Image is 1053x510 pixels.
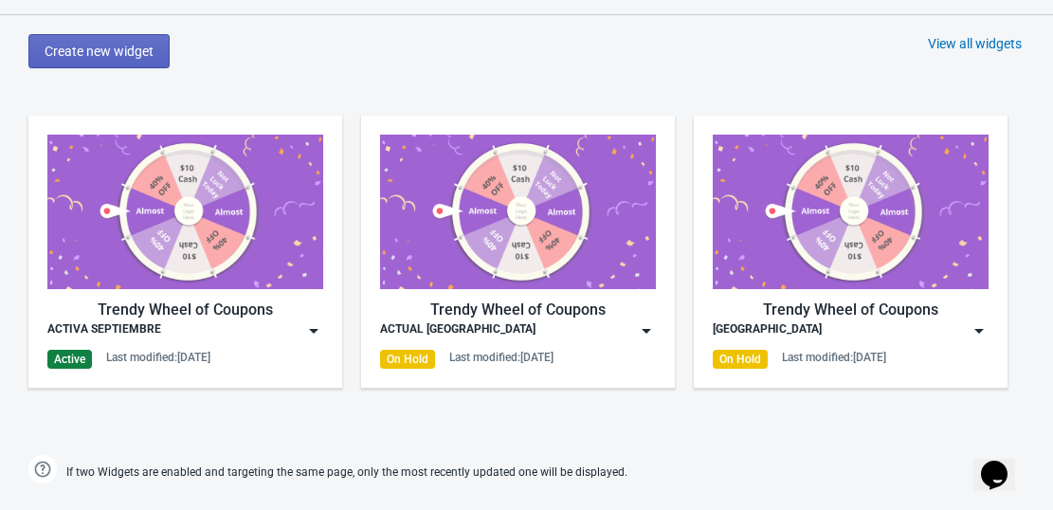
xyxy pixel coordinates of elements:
[47,350,92,369] div: Active
[713,299,989,321] div: Trendy Wheel of Coupons
[380,299,656,321] div: Trendy Wheel of Coupons
[380,350,435,369] div: On Hold
[713,350,768,369] div: On Hold
[380,321,536,340] div: ACTUAL [GEOGRAPHIC_DATA]
[970,321,989,340] img: dropdown.png
[28,34,170,68] button: Create new widget
[66,457,627,488] span: If two Widgets are enabled and targeting the same page, only the most recently updated one will b...
[928,34,1022,53] div: View all widgets
[380,135,656,289] img: trendy_game.png
[713,321,822,340] div: [GEOGRAPHIC_DATA]
[47,321,161,340] div: ACTIVA SEPTIEMBRE
[47,135,323,289] img: trendy_game.png
[47,299,323,321] div: Trendy Wheel of Coupons
[304,321,323,340] img: dropdown.png
[973,434,1034,491] iframe: chat widget
[782,350,886,365] div: Last modified: [DATE]
[637,321,656,340] img: dropdown.png
[713,135,989,289] img: trendy_game.png
[28,455,57,483] img: help.png
[45,44,154,59] span: Create new widget
[106,350,210,365] div: Last modified: [DATE]
[449,350,554,365] div: Last modified: [DATE]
